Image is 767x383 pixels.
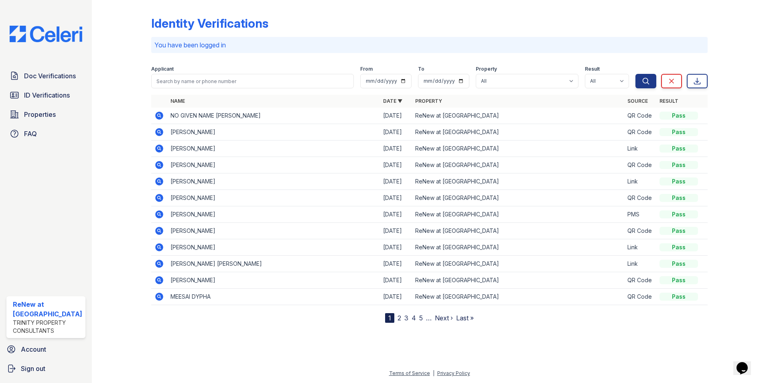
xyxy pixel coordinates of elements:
[380,272,412,289] td: [DATE]
[151,74,354,88] input: Search by name or phone number
[380,206,412,223] td: [DATE]
[659,260,698,268] div: Pass
[167,157,380,173] td: [PERSON_NAME]
[167,272,380,289] td: [PERSON_NAME]
[167,173,380,190] td: [PERSON_NAME]
[624,272,656,289] td: QR Code
[412,206,625,223] td: ReNew at [GEOGRAPHIC_DATA]
[380,239,412,256] td: [DATE]
[659,227,698,235] div: Pass
[167,124,380,141] td: [PERSON_NAME]
[624,206,656,223] td: PMS
[412,141,625,157] td: ReNew at [GEOGRAPHIC_DATA]
[412,223,625,239] td: ReNew at [GEOGRAPHIC_DATA]
[167,223,380,239] td: [PERSON_NAME]
[659,293,698,301] div: Pass
[733,351,759,375] iframe: chat widget
[624,239,656,256] td: Link
[380,173,412,190] td: [DATE]
[21,344,46,354] span: Account
[360,66,373,72] label: From
[151,66,174,72] label: Applicant
[659,177,698,185] div: Pass
[624,108,656,124] td: QR Code
[415,98,442,104] a: Property
[433,370,434,376] div: |
[456,314,474,322] a: Last »
[24,110,56,119] span: Properties
[412,190,625,206] td: ReNew at [GEOGRAPHIC_DATA]
[24,71,76,81] span: Doc Verifications
[167,239,380,256] td: [PERSON_NAME]
[154,40,705,50] p: You have been logged in
[412,289,625,305] td: ReNew at [GEOGRAPHIC_DATA]
[13,319,82,335] div: Trinity Property Consultants
[412,173,625,190] td: ReNew at [GEOGRAPHIC_DATA]
[24,129,37,139] span: FAQ
[380,289,412,305] td: [DATE]
[412,157,625,173] td: ReNew at [GEOGRAPHIC_DATA]
[380,157,412,173] td: [DATE]
[404,314,408,322] a: 3
[398,314,401,322] a: 2
[419,314,423,322] a: 5
[418,66,424,72] label: To
[380,124,412,141] td: [DATE]
[659,112,698,120] div: Pass
[6,126,85,142] a: FAQ
[412,272,625,289] td: ReNew at [GEOGRAPHIC_DATA]
[170,98,185,104] a: Name
[3,341,89,357] a: Account
[412,314,416,322] a: 4
[167,141,380,157] td: [PERSON_NAME]
[437,370,470,376] a: Privacy Policy
[3,361,89,377] a: Sign out
[380,223,412,239] td: [DATE]
[13,299,82,319] div: ReNew at [GEOGRAPHIC_DATA]
[389,370,430,376] a: Terms of Service
[627,98,648,104] a: Source
[412,108,625,124] td: ReNew at [GEOGRAPHIC_DATA]
[167,190,380,206] td: [PERSON_NAME]
[476,66,497,72] label: Property
[659,243,698,251] div: Pass
[435,314,453,322] a: Next ›
[6,106,85,122] a: Properties
[624,190,656,206] td: QR Code
[659,194,698,202] div: Pass
[659,98,678,104] a: Result
[624,173,656,190] td: Link
[659,128,698,136] div: Pass
[3,26,89,42] img: CE_Logo_Blue-a8612792a0a2168367f1c8372b55b34899dd931a85d93a1a3d3e32e68fde9ad4.png
[167,108,380,124] td: NO GIVEN NAME [PERSON_NAME]
[383,98,402,104] a: Date ▼
[412,256,625,272] td: ReNew at [GEOGRAPHIC_DATA]
[380,141,412,157] td: [DATE]
[6,87,85,103] a: ID Verifications
[659,145,698,153] div: Pass
[21,364,45,373] span: Sign out
[585,66,600,72] label: Result
[659,161,698,169] div: Pass
[167,206,380,223] td: [PERSON_NAME]
[624,124,656,141] td: QR Code
[380,108,412,124] td: [DATE]
[24,90,70,100] span: ID Verifications
[167,256,380,272] td: [PERSON_NAME] [PERSON_NAME]
[624,223,656,239] td: QR Code
[380,256,412,272] td: [DATE]
[412,124,625,141] td: ReNew at [GEOGRAPHIC_DATA]
[6,68,85,84] a: Doc Verifications
[167,289,380,305] td: MEESAI DYPHA
[624,157,656,173] td: QR Code
[659,210,698,218] div: Pass
[151,16,268,31] div: Identity Verifications
[426,313,432,323] span: …
[624,289,656,305] td: QR Code
[380,190,412,206] td: [DATE]
[659,276,698,284] div: Pass
[624,256,656,272] td: Link
[412,239,625,256] td: ReNew at [GEOGRAPHIC_DATA]
[385,313,394,323] div: 1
